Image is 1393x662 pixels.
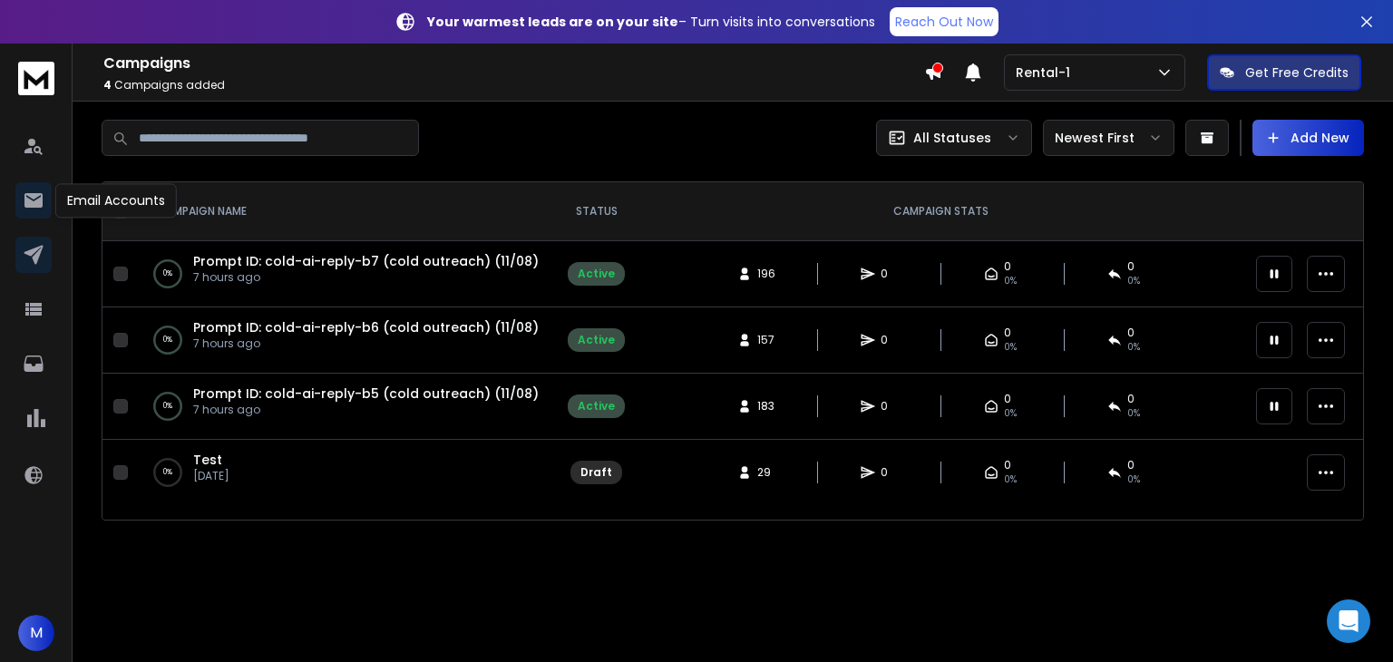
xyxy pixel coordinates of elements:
span: 0 [881,465,899,480]
span: 0% [1127,340,1140,355]
div: Active [578,267,615,281]
span: 0 [881,267,899,281]
span: 0 [1004,259,1011,274]
div: Active [578,333,615,347]
p: 0 % [163,265,172,283]
button: Add New [1252,120,1364,156]
span: 0% [1127,274,1140,288]
span: 0 [1127,326,1135,340]
span: 0% [1004,472,1017,487]
th: CAMPAIGN NAME [135,182,557,241]
span: 0 [1127,392,1135,406]
button: Get Free Credits [1207,54,1361,91]
div: Open Intercom Messenger [1327,599,1370,643]
a: Prompt ID: cold-ai-reply-b5 (cold outreach) (11/08) [193,385,539,403]
span: 0% [1127,406,1140,421]
p: [DATE] [193,469,229,483]
button: M [18,615,54,651]
div: Active [578,399,615,414]
span: 0% [1004,340,1017,355]
th: STATUS [557,182,636,241]
span: 157 [757,333,775,347]
td: 0%Test[DATE] [135,440,557,506]
span: 0 [1004,392,1011,406]
span: 0 [1004,326,1011,340]
p: 7 hours ago [193,336,539,351]
span: 0% [1127,472,1140,487]
span: 4 [103,77,112,92]
a: Test [193,451,222,469]
div: Email Accounts [55,183,177,218]
td: 0%Prompt ID: cold-ai-reply-b6 (cold outreach) (11/08)7 hours ago [135,307,557,374]
span: 196 [757,267,775,281]
th: CAMPAIGN STATS [636,182,1245,241]
button: Newest First [1043,120,1174,156]
img: logo [18,62,54,95]
p: Reach Out Now [895,13,993,31]
td: 0%Prompt ID: cold-ai-reply-b5 (cold outreach) (11/08)7 hours ago [135,374,557,440]
p: Campaigns added [103,78,924,92]
p: All Statuses [913,129,991,147]
span: 0 [881,399,899,414]
p: – Turn visits into conversations [427,13,875,31]
span: 29 [757,465,775,480]
p: 0 % [163,397,172,415]
p: 7 hours ago [193,403,539,417]
p: 7 hours ago [193,270,539,285]
h1: Campaigns [103,53,924,74]
p: 0 % [163,463,172,482]
p: Get Free Credits [1245,63,1349,82]
span: 0% [1004,406,1017,421]
span: 0 [881,333,899,347]
td: 0%Prompt ID: cold-ai-reply-b7 (cold outreach) (11/08)7 hours ago [135,241,557,307]
a: Prompt ID: cold-ai-reply-b7 (cold outreach) (11/08) [193,252,539,270]
span: 0 [1127,458,1135,472]
a: Prompt ID: cold-ai-reply-b6 (cold outreach) (11/08) [193,318,539,336]
div: Draft [580,465,612,480]
strong: Your warmest leads are on your site [427,13,678,31]
span: 0 [1127,259,1135,274]
span: 0 [1004,458,1011,472]
p: 0 % [163,331,172,349]
span: 183 [757,399,775,414]
p: Rental-1 [1016,63,1077,82]
a: Reach Out Now [890,7,998,36]
span: 0% [1004,274,1017,288]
